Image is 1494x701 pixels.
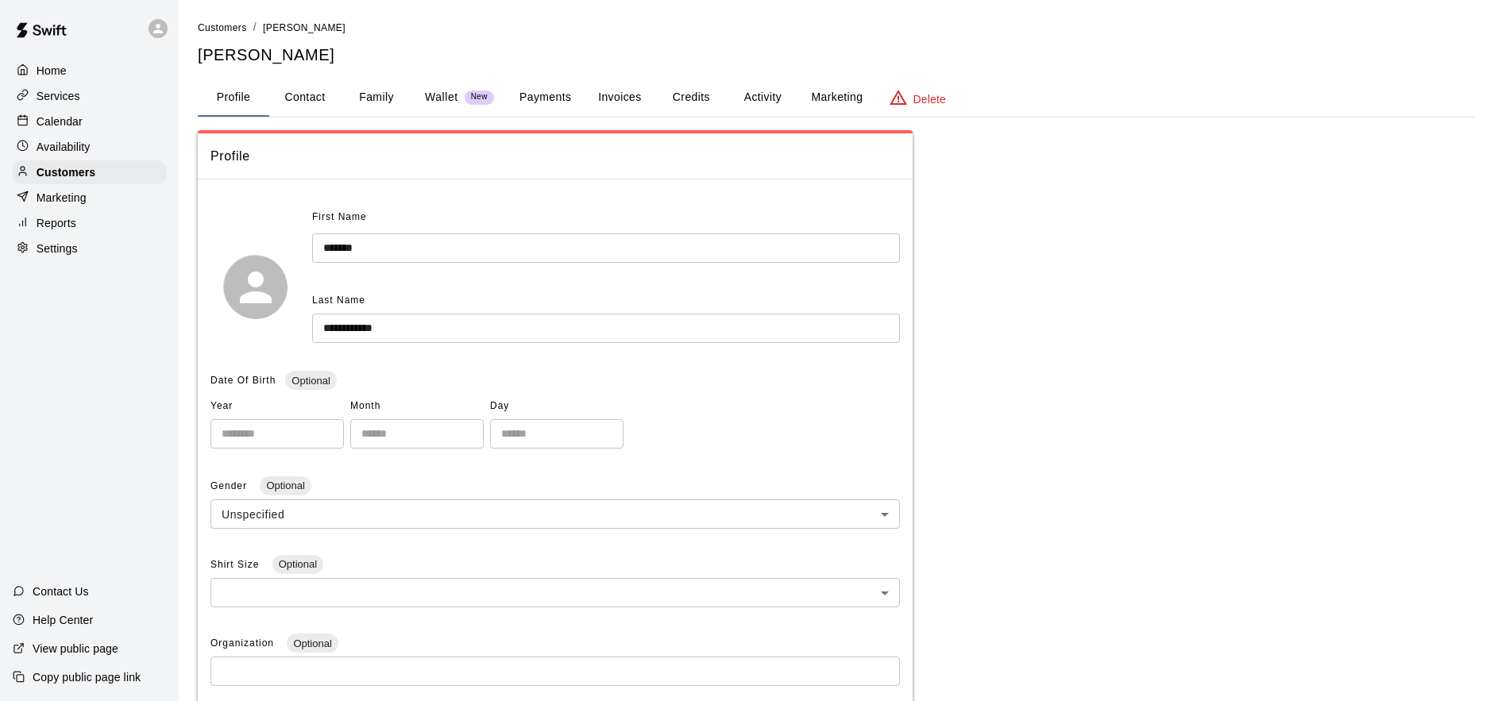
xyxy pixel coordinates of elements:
span: Optional [285,375,336,387]
span: [PERSON_NAME] [263,22,346,33]
p: Availability [37,139,91,155]
div: basic tabs example [198,79,1475,117]
span: Gender [210,480,250,491]
p: Calendar [37,114,83,129]
div: Unspecified [210,499,900,529]
span: Optional [272,558,323,570]
p: Wallet [425,89,458,106]
span: Optional [287,637,338,649]
a: Customers [198,21,247,33]
button: Marketing [798,79,875,117]
p: Settings [37,241,78,256]
p: Services [37,88,80,104]
p: Customers [37,164,95,180]
li: / [253,19,257,36]
span: Date Of Birth [210,375,276,386]
a: Calendar [13,110,166,133]
button: Activity [727,79,798,117]
span: Optional [260,480,311,491]
a: Availability [13,135,166,159]
nav: breadcrumb [198,19,1475,37]
p: Contact Us [33,584,89,599]
p: Delete [913,91,946,107]
p: View public page [33,641,118,657]
h5: [PERSON_NAME] [198,44,1475,66]
button: Profile [198,79,269,117]
span: Year [210,394,344,419]
button: Invoices [584,79,655,117]
button: Contact [269,79,341,117]
button: Credits [655,79,727,117]
span: Customers [198,22,247,33]
a: Services [13,84,166,108]
span: Profile [210,146,900,167]
button: Payments [507,79,584,117]
a: Settings [13,237,166,260]
p: Copy public page link [33,669,141,685]
a: Reports [13,211,166,235]
p: Reports [37,215,76,231]
a: Home [13,59,166,83]
p: Help Center [33,612,93,628]
span: First Name [312,205,367,230]
span: Month [350,394,484,419]
span: Shirt Size [210,559,263,570]
button: Family [341,79,412,117]
span: Day [490,394,623,419]
a: Marketing [13,186,166,210]
span: New [465,92,494,102]
p: Marketing [37,190,87,206]
span: Organization [210,637,277,649]
p: Home [37,63,67,79]
span: Last Name [312,295,365,306]
a: Customers [13,160,166,184]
